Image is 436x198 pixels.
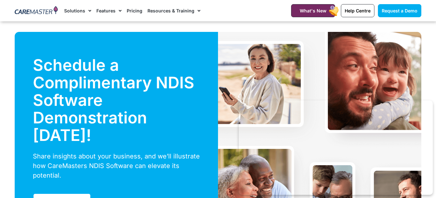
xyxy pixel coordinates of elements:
span: Request a Demo [382,8,417,13]
img: CareMaster Logo [15,6,58,16]
span: Help Centre [345,8,371,13]
a: What's New [291,4,335,17]
span: What's New [300,8,327,13]
h2: Schedule a Complimentary NDIS Software Demonstration [DATE]! [33,56,200,144]
a: Request a Demo [378,4,421,17]
a: Help Centre [341,4,374,17]
div: Share insights about your business, and we’ll illustrate how CareMasters NDIS Software can elevat... [33,151,200,180]
iframe: Popup CTA [239,100,433,195]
